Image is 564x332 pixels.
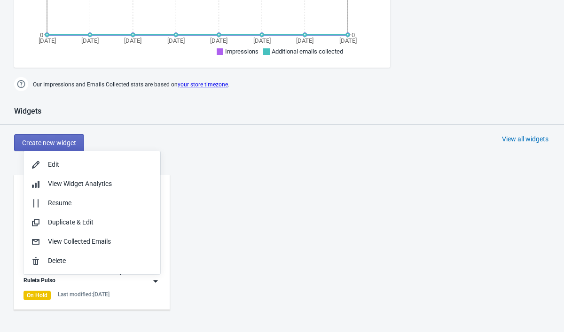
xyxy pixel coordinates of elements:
div: Duplicate & Edit [48,217,153,227]
a: your store timezone [178,81,228,88]
span: Impressions [225,48,258,55]
div: Delete [48,256,153,266]
tspan: [DATE] [296,37,313,44]
div: View all widgets [502,134,548,144]
tspan: [DATE] [253,37,271,44]
button: Create new widget [14,134,84,151]
tspan: 0 [352,31,355,39]
img: help.png [14,77,28,91]
div: Resume [48,198,153,208]
tspan: [DATE] [124,37,141,44]
div: Last modified: [DATE] [58,291,110,298]
tspan: [DATE] [81,37,99,44]
tspan: 0 [40,31,43,39]
span: Create new widget [22,139,76,147]
span: Additional emails collected [272,48,343,55]
button: Edit [23,155,160,174]
img: dropdown.png [151,277,160,286]
tspan: [DATE] [167,37,185,44]
button: Duplicate & Edit [23,213,160,232]
div: View Collected Emails [48,237,153,247]
button: Resume [23,193,160,213]
iframe: chat widget [525,294,555,323]
div: Ruleta Pulso [23,277,55,286]
tspan: [DATE] [210,37,227,44]
button: View Widget Analytics [23,174,160,193]
span: Our Impressions and Emails Collected stats are based on . [33,77,229,93]
button: View Collected Emails [23,232,160,251]
tspan: [DATE] [339,37,357,44]
span: View Widget Analytics [48,180,112,187]
div: On Hold [23,291,51,300]
tspan: [DATE] [39,37,56,44]
button: Delete [23,251,160,270]
div: Edit [48,160,153,170]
